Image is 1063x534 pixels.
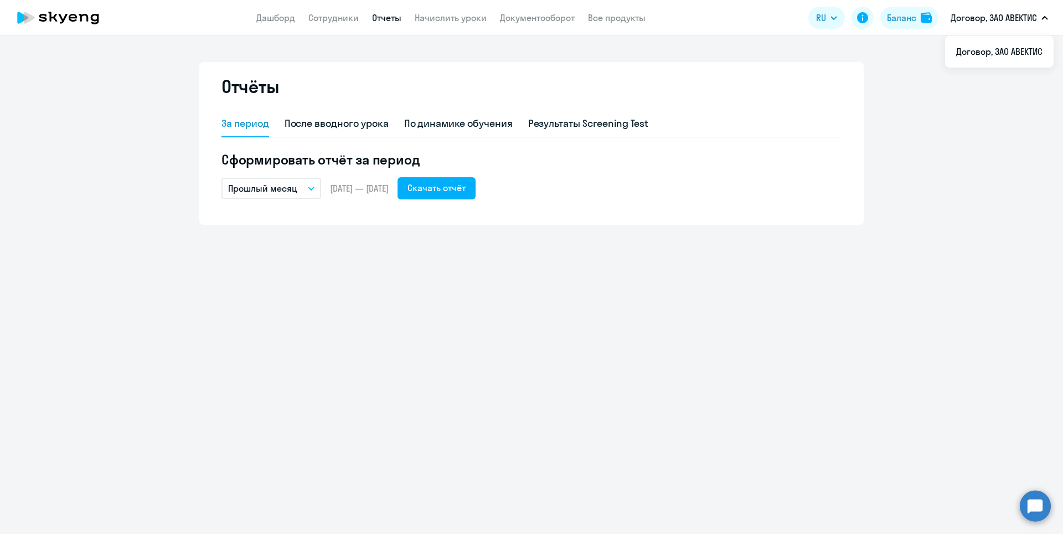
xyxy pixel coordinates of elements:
div: Скачать отчёт [407,181,466,194]
a: Документооборот [500,12,575,23]
a: Все продукты [588,12,646,23]
span: [DATE] — [DATE] [330,182,389,194]
div: Баланс [887,11,916,24]
img: balance [921,12,932,23]
a: Отчеты [372,12,401,23]
div: После вводного урока [285,116,389,131]
p: Договор, ЗАО АВЕКТИС [951,11,1037,24]
a: Сотрудники [308,12,359,23]
div: Результаты Screening Test [528,116,649,131]
h5: Сформировать отчёт за период [221,151,842,168]
span: RU [816,11,826,24]
p: Прошлый месяц [228,182,297,195]
ul: RU [945,35,1054,68]
div: За период [221,116,269,131]
div: По динамике обучения [404,116,513,131]
button: Прошлый месяц [221,178,321,199]
button: Балансbalance [880,7,938,29]
button: RU [808,7,845,29]
button: Договор, ЗАО АВЕКТИС [945,4,1054,31]
button: Скачать отчёт [398,177,476,199]
h2: Отчёты [221,75,279,97]
a: Начислить уроки [415,12,487,23]
a: Дашборд [256,12,295,23]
